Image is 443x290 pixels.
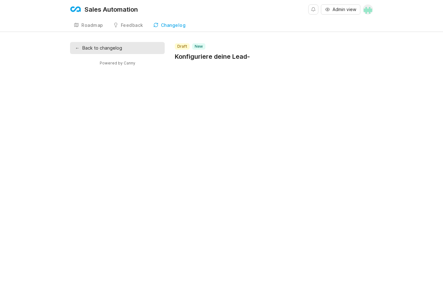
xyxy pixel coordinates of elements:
a: Konfiguriere deine Lead- [175,52,250,61]
div: Roadmap [81,23,103,27]
div: Changelog [161,23,186,27]
a: Changelog [150,19,190,32]
img: Otto Lang [363,4,373,15]
a: Feedback [109,19,147,32]
div: Feedback [121,23,143,27]
button: Notifications [308,4,318,15]
div: ← [75,45,79,51]
p: new [195,44,203,49]
span: Admin view [333,6,356,13]
a: Roadmap [70,19,107,32]
a: ←Back to changelog [70,42,165,54]
button: Admin view [321,4,360,15]
div: Sales Automation [85,6,138,13]
img: Sales Automation logo [70,4,81,15]
a: Powered by Canny [99,59,136,67]
p: draft [177,44,187,49]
